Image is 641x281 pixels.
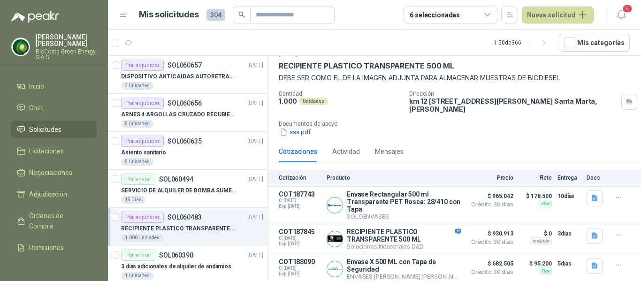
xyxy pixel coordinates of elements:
div: 6 seleccionadas [410,10,460,20]
p: [PERSON_NAME] [PERSON_NAME] [36,34,97,47]
span: $ 965.042 [466,190,513,202]
div: 5 Unidades [121,158,153,166]
a: Adjudicación [11,185,97,203]
span: Crédito 30 días [466,239,513,245]
p: RECIPIENTE PLASTICO TRANSPARENTE 500 ML [279,61,454,71]
div: Incluido [530,237,552,245]
button: Mís categorías [559,34,630,52]
p: Entrega [557,175,581,181]
img: Company Logo [327,231,343,247]
p: Docs [587,175,605,181]
p: BioCosta Green Energy S.A.S [36,49,97,60]
a: Inicio [11,77,97,95]
p: [DATE] [247,61,263,70]
p: SOL060390 [159,252,193,258]
span: search [238,11,245,18]
p: 10 días [557,190,581,202]
p: Soluciones Industriales D&D [347,243,461,250]
h1: Mis solicitudes [139,8,199,22]
div: Por enviar [121,250,155,261]
a: Negociaciones [11,164,97,182]
span: Remisiones [29,243,64,253]
p: Cantidad [279,91,402,97]
p: $ 178.500 [519,190,552,202]
span: Exp: [DATE] [279,204,321,209]
div: Actividad [332,146,360,157]
a: Chat [11,99,97,117]
div: Flex [539,267,552,275]
p: COT187743 [279,190,321,198]
div: Por adjudicar [121,98,164,109]
span: Licitaciones [29,146,64,156]
span: 5 [622,4,633,13]
span: Solicitudes [29,124,61,135]
p: $ 95.200 [519,258,552,269]
span: $ 682.505 [466,258,513,269]
p: SOLOENVASES [347,213,461,220]
p: Dirección [409,91,618,97]
div: Por enviar [121,174,155,185]
p: ARNES 4 ARGOLLAS CRUZADO RECUBIERTO PVC [121,110,238,119]
div: 15 Días [121,196,145,204]
p: 3 días [557,228,581,239]
button: sss.pdf [279,127,312,137]
div: Unidades [299,98,328,105]
p: SOL060635 [168,138,202,144]
p: Asiento sanitario [121,148,166,157]
a: Por adjudicarSOL060657[DATE] DISPOSITIVO ANTICAIDAS AUTORETRACTIL2 Unidades [108,56,267,94]
span: Crédito 30 días [466,269,513,275]
span: C: [DATE] [279,266,321,271]
div: Por adjudicar [121,212,164,223]
p: SOL060657 [168,62,202,68]
p: COT188090 [279,258,321,266]
p: km 12 [STREET_ADDRESS][PERSON_NAME] Santa Marta , [PERSON_NAME] [409,97,618,113]
a: Solicitudes [11,121,97,138]
a: Por enviarSOL060494[DATE] SERVICIO DE ALQUILER DE BOMBA SUMERGIBLE DE 1 HP15 Días [108,170,267,208]
p: Envase X 500 ML con Tapa de Seguridad [347,258,461,273]
p: $ 0 [519,228,552,239]
span: 304 [206,9,225,21]
span: Crédito 30 días [466,202,513,207]
p: Documentos de apoyo [279,121,637,127]
div: 2 Unidades [121,82,153,90]
p: DEBE SER COMO EL DE LA IMAGEN ADJUNTA PARA ALMACENAR MUESTRAS DE BIODIESEL [279,73,630,83]
p: COT187845 [279,228,321,235]
div: Flex [539,200,552,207]
span: Órdenes de Compra [29,211,88,231]
button: 5 [613,7,630,23]
p: DISPOSITIVO ANTICAIDAS AUTORETRACTIL [121,72,238,81]
span: Negociaciones [29,167,72,178]
p: SERVICIO DE ALQUILER DE BOMBA SUMERGIBLE DE 1 HP [121,186,238,195]
div: 1 - 50 de 366 [494,35,551,50]
p: Envase Rectangular 500 ml Transparente PET Rosca: 28/410 con Tapa [347,190,461,213]
p: Flete [519,175,552,181]
img: Company Logo [327,261,343,277]
a: Remisiones [11,239,97,257]
div: 1.000 Unidades [121,234,163,242]
p: SOL060483 [168,214,202,220]
img: Logo peakr [11,11,59,23]
p: RECIPIENTE PLASTICO TRANSPARENTE 500 ML [121,224,238,233]
div: Cotizaciones [279,146,317,157]
a: Por adjudicarSOL060635[DATE] Asiento sanitario5 Unidades [108,132,267,170]
p: 3 días adicionales de alquiler de andamios [121,262,231,271]
span: Inicio [29,81,44,91]
div: Por adjudicar [121,136,164,147]
p: [DATE] [247,175,263,184]
span: Exp: [DATE] [279,241,321,247]
p: [DATE] [247,251,263,260]
span: C: [DATE] [279,198,321,204]
div: Mensajes [375,146,404,157]
p: SOL060494 [159,176,193,182]
span: Chat [29,103,43,113]
span: $ 930.913 [466,228,513,239]
button: Nueva solicitud [522,7,594,23]
p: 5 días [557,258,581,269]
a: Por adjudicarSOL060656[DATE] ARNES 4 ARGOLLAS CRUZADO RECUBIERTO PVC5 Unidades [108,94,267,132]
span: Exp: [DATE] [279,271,321,277]
img: Company Logo [12,38,30,56]
a: Órdenes de Compra [11,207,97,235]
div: Por adjudicar [121,60,164,71]
p: ENVASES [PERSON_NAME] [PERSON_NAME] [347,273,461,280]
p: Precio [466,175,513,181]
